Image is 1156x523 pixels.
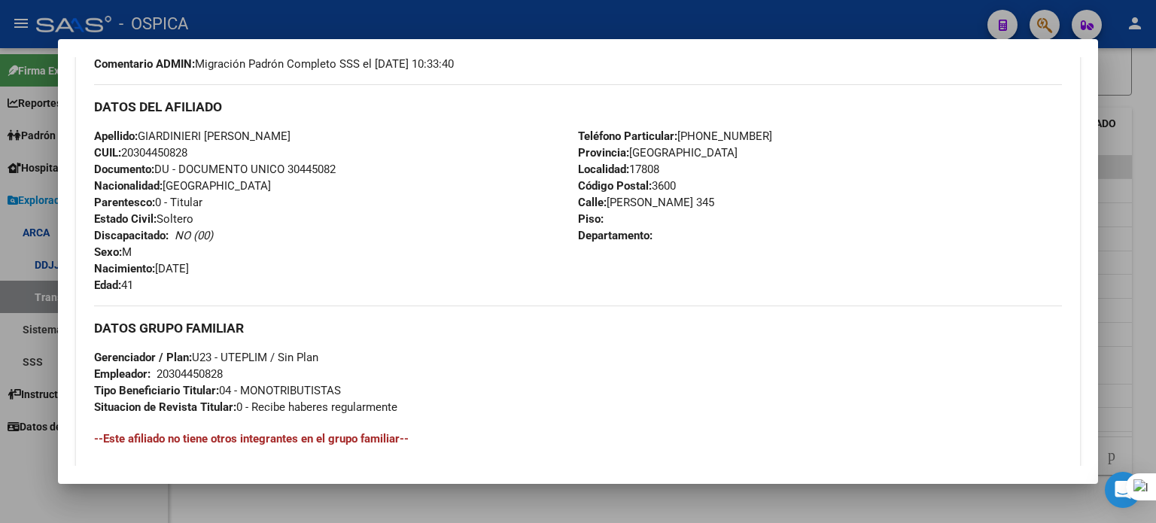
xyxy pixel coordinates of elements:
[136,138,266,151] span: bono de bienvenida de 15€
[6,121,65,132] span: Iniciar sesión
[94,320,1062,336] h3: DATOS GRUPO FAMILIAR
[94,212,193,226] span: Soltero
[94,262,189,275] span: [DATE]
[1105,472,1141,508] div: Open Intercom Messenger
[6,220,44,233] img: Apple
[578,146,629,160] strong: Provincia:
[94,351,192,364] strong: Gerenciador / Plan:
[578,179,676,193] span: 3600
[157,366,223,382] div: 20304450828
[6,204,43,216] img: Email
[578,146,738,160] span: [GEOGRAPHIC_DATA]
[44,220,137,232] span: Regístrate con Apple
[62,187,175,199] span: Regístrate con Facebook
[94,163,336,176] span: DU - DOCUMENTO UNICO 30445082
[94,129,138,143] strong: Apellido:
[94,212,157,226] strong: Estado Civil:
[578,212,604,226] strong: Piso:
[578,129,677,143] strong: Teléfono Particular:
[6,97,58,108] span: Ver ahorros
[94,400,236,414] strong: Situacion de Revista Titular:
[578,229,653,242] strong: Departamento:
[94,179,271,193] span: [GEOGRAPHIC_DATA]
[94,245,122,259] strong: Sexo:
[578,196,714,209] span: [PERSON_NAME] 345
[94,278,133,292] span: 41
[94,163,154,176] strong: Documento:
[94,196,202,209] span: 0 - Titular
[94,57,195,71] strong: Comentario ADMIN:
[94,179,163,193] strong: Nacionalidad:
[94,245,132,259] span: M
[12,107,148,120] span: Bono de bienvenida de 15€!
[94,146,121,160] strong: CUIL:
[94,99,1062,115] h3: DATOS DEL AFILIADO
[175,229,213,242] i: NO (00)
[94,129,291,143] span: GIARDINIERI [PERSON_NAME]
[6,135,81,146] span: Regístrate ahora
[6,171,50,183] img: Google
[138,93,183,106] span: cashback
[94,351,318,364] span: U23 - UTEPLIM / Sin Plan
[43,204,136,215] span: Regístrate con Email
[94,56,454,72] span: Migración Padrón Completo SSS el [DATE] 10:33:40
[94,196,155,209] strong: Parentesco:
[6,187,62,199] img: Facebook
[94,430,1062,447] h4: --Este afiliado no tiene otros integrantes en el grupo familiar--
[6,147,81,158] span: Regístrate ahora
[94,278,121,292] strong: Edad:
[578,196,607,209] strong: Calle:
[50,171,151,182] span: Regístrate con Google
[94,146,187,160] span: 20304450828
[94,229,169,242] strong: Discapacitado:
[94,384,219,397] strong: Tipo Beneficiario Titular:
[578,129,772,143] span: [PHONE_NUMBER]
[578,163,659,176] span: 17808
[578,179,652,193] strong: Código Postal:
[94,384,341,397] span: 04 - MONOTRIBUTISTAS
[94,262,155,275] strong: Nacimiento:
[578,163,629,176] strong: Localidad:
[94,400,397,414] span: 0 - Recibe haberes regularmente
[94,367,151,381] strong: Empleador:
